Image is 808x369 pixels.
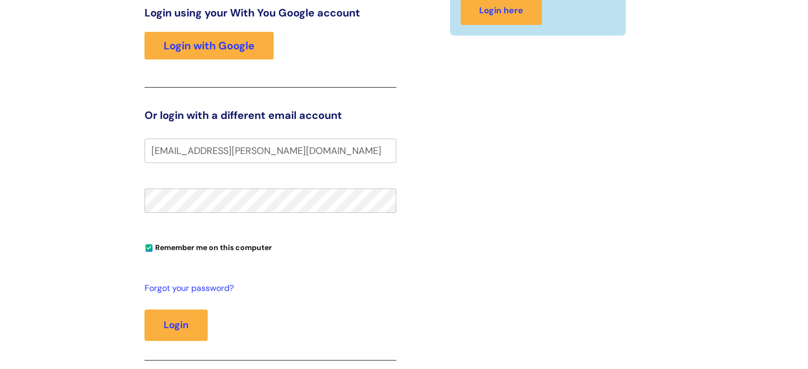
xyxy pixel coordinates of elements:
[144,109,396,122] h3: Or login with a different email account
[144,238,396,255] div: You can uncheck this option if you're logging in from a shared device
[144,281,391,296] a: Forgot your password?
[144,32,274,59] a: Login with Google
[144,241,272,252] label: Remember me on this computer
[146,245,152,252] input: Remember me on this computer
[144,6,396,19] h3: Login using your With You Google account
[144,139,396,163] input: Your e-mail address
[144,310,208,340] button: Login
